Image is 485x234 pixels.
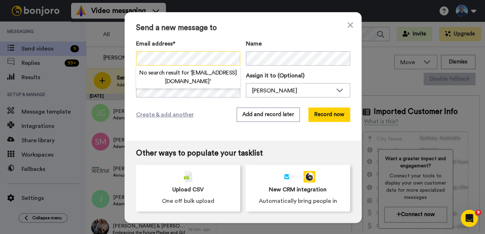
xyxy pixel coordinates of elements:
[184,171,192,182] img: csv-grey.png
[246,39,262,48] span: Name
[237,108,300,122] button: Add and record later
[136,24,350,32] span: Send a new message to
[269,185,327,194] span: New CRM integration
[475,210,481,215] span: 9
[136,110,194,119] span: Create & add another
[136,149,350,158] span: Other ways to populate your tasklist
[136,39,240,48] label: Email address*
[281,171,315,182] div: animation
[461,210,478,227] iframe: Intercom live chat
[252,86,332,95] div: [PERSON_NAME]
[162,197,214,205] span: One off bulk upload
[308,108,350,122] button: Record now
[259,197,337,205] span: Automatically bring people in
[246,71,350,80] label: Assign it to (Optional)
[136,68,240,86] h2: No search result for ‘ [EMAIL_ADDRESS][DOMAIN_NAME] ’
[172,185,204,194] span: Upload CSV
